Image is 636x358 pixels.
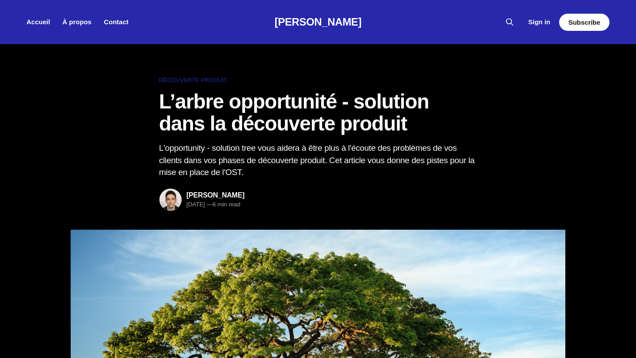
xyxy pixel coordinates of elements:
a: Sign in [528,17,550,27]
time: [DATE] [186,201,205,208]
a: Découverte produit [159,76,477,85]
span: — [207,201,212,208]
a: À propos [62,18,91,26]
button: Search this site [503,15,517,29]
h1: L’arbre opportunité - solution dans la découverte produit [159,90,477,135]
p: L'opportunity - solution tree vous aidera à être plus à l'écoute des problèmes de vos clients dan... [159,142,477,179]
span: 6 min read [207,201,240,208]
a: Accueil [26,18,50,26]
a: Subscribe [559,14,609,31]
iframe: portal-trigger [553,315,636,358]
a: [PERSON_NAME] [275,16,362,28]
a: [PERSON_NAME] [186,191,245,199]
img: Amokrane Tamine [159,189,182,211]
a: Contact [104,18,129,26]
